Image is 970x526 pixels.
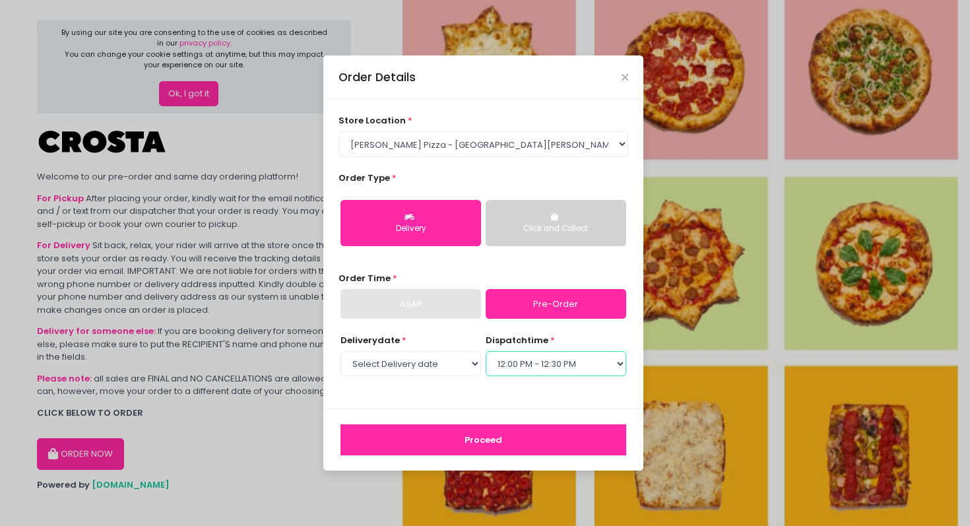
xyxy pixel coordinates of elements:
[340,200,481,246] button: Delivery
[486,334,548,346] span: dispatch time
[486,289,626,319] a: Pre-Order
[339,114,406,127] span: store location
[495,223,617,235] div: Click and Collect
[340,424,626,456] button: Proceed
[486,200,626,246] button: Click and Collect
[339,272,391,284] span: Order Time
[340,334,400,346] span: Delivery date
[350,223,472,235] div: Delivery
[622,74,628,81] button: Close
[339,172,390,184] span: Order Type
[339,69,416,86] div: Order Details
